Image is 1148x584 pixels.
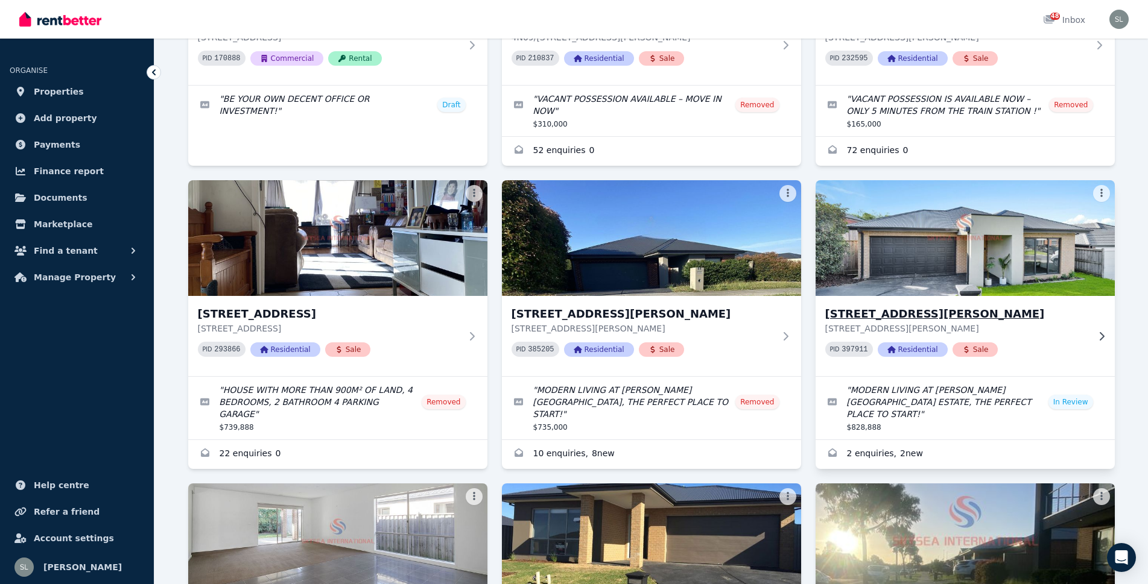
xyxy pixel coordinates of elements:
small: PID [830,55,840,61]
a: Enquiries for 39 Mountford Rise, Pakenham [502,440,801,469]
h3: [STREET_ADDRESS][PERSON_NAME] [512,306,775,322]
span: Residential [564,342,634,357]
a: Enquiries for 4N09/570 LYGON STREET, Carlton [502,137,801,166]
small: PID [516,55,526,61]
a: Enquiries for 10/29 Lynch Street, Hawthorn [816,137,1115,166]
span: Refer a friend [34,504,100,519]
a: Help centre [10,473,144,497]
a: Refer a friend [10,500,144,524]
span: Residential [878,342,948,357]
div: Inbox [1043,14,1085,26]
h3: [STREET_ADDRESS] [198,306,461,322]
a: Documents [10,186,144,210]
span: Properties [34,84,84,99]
span: Sale [325,342,371,357]
small: PID [830,346,840,353]
a: Edit listing: MODERN LIVING AT MOUNTFORD RISE - CARDINIA LAKES ESTATE, THE PERFECT PLACE TO START! [816,377,1115,439]
p: [STREET_ADDRESS][PERSON_NAME] [512,322,775,334]
small: PID [203,346,212,353]
button: More options [466,488,483,505]
button: Manage Property [10,265,144,289]
a: Edit listing: HOUSE WITH MORE THAN 900M² OF LAND, 4 BEDROOMS, 2 BATHROOM 4 PARKING GARAGE [188,377,487,439]
span: Rental [328,51,381,66]
span: Sale [639,342,685,357]
h3: [STREET_ADDRESS][PERSON_NAME] [825,306,1088,322]
a: Account settings [10,526,144,550]
span: Residential [250,342,320,357]
span: Finance report [34,164,104,178]
a: 14 Bentley Crescent, Hoppers Crossing[STREET_ADDRESS][STREET_ADDRESS]PID 293866ResidentialSale [188,180,487,376]
img: Sunny Lu [14,557,34,577]
img: 14 Bentley Crescent, Hoppers Crossing [188,180,487,296]
a: Enquiries for 14 Bentley Crescent, Hoppers Crossing [188,440,487,469]
code: 170888 [214,54,240,63]
code: 397911 [842,345,867,354]
small: PID [516,346,526,353]
img: RentBetter [19,10,101,28]
span: Find a tenant [34,243,98,258]
span: Sale [953,342,998,357]
a: Marketplace [10,212,144,236]
code: 293866 [214,345,240,354]
div: Open Intercom Messenger [1107,543,1136,572]
a: 41 Mountford Rise, Pakenham[STREET_ADDRESS][PERSON_NAME][STREET_ADDRESS][PERSON_NAME]PID 397911Re... [816,180,1115,376]
a: 39 Mountford Rise, Pakenham[STREET_ADDRESS][PERSON_NAME][STREET_ADDRESS][PERSON_NAME]PID 385205Re... [502,180,801,376]
span: Commercial [250,51,324,66]
code: 210837 [528,54,554,63]
p: [STREET_ADDRESS] [198,322,461,334]
small: PID [203,55,212,61]
a: Add property [10,106,144,130]
a: Edit listing: VACANT POSSESSION AVAILABLE – MOVE IN NOW [502,86,801,136]
button: More options [1093,185,1110,202]
a: Properties [10,80,144,104]
span: Sale [953,51,998,66]
code: 232595 [842,54,867,63]
span: [PERSON_NAME] [43,560,122,574]
span: Residential [878,51,948,66]
span: Residential [564,51,634,66]
p: [STREET_ADDRESS][PERSON_NAME] [825,322,1088,334]
button: More options [466,185,483,202]
span: Account settings [34,531,114,545]
span: Add property [34,111,97,125]
span: Documents [34,190,87,205]
button: More options [1093,488,1110,505]
a: Enquiries for 41 Mountford Rise, Pakenham [816,440,1115,469]
button: More options [779,185,796,202]
a: Edit listing: BE YOUR OWN DECENT OFFICE OR INVESTMENT! [188,86,487,127]
span: Sale [639,51,685,66]
span: 48 [1050,13,1060,20]
img: Sunny Lu [1109,10,1129,29]
a: Edit listing: MODERN LIVING AT MOUNTFORD RISE, THE PERFECT PLACE TO START! [502,377,801,439]
span: Payments [34,137,80,152]
code: 385205 [528,345,554,354]
img: 41 Mountford Rise, Pakenham [808,177,1122,299]
span: Help centre [34,478,89,492]
a: Payments [10,133,144,157]
img: 39 Mountford Rise, Pakenham [502,180,801,296]
a: Finance report [10,159,144,183]
span: Manage Property [34,270,116,284]
span: Marketplace [34,217,92,231]
span: ORGANISE [10,66,48,75]
button: Find a tenant [10,239,144,263]
a: Edit listing: VACANT POSSESSION IS AVAILABLE NOW – ONLY 5 MINUTES FROM THE TRAIN STATION ! [816,86,1115,136]
button: More options [779,488,796,505]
